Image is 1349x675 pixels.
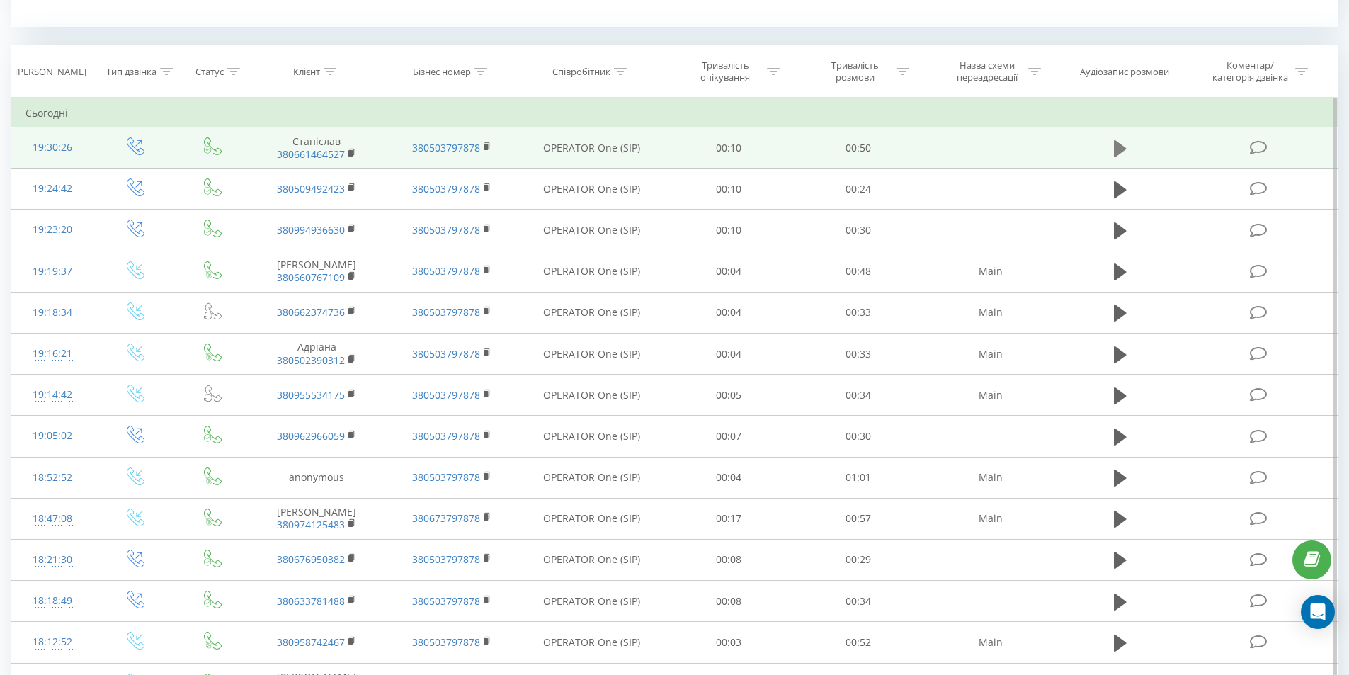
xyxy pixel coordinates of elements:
a: 380503797878 [412,429,480,443]
div: 18:52:52 [25,464,80,492]
td: Main [923,622,1057,663]
div: 19:18:34 [25,299,80,327]
td: OPERATOR One (SIP) [519,251,664,292]
td: 00:07 [664,416,794,457]
div: 19:30:26 [25,134,80,161]
td: OPERATOR One (SIP) [519,292,664,333]
td: OPERATOR One (SIP) [519,416,664,457]
div: 19:05:02 [25,422,80,450]
td: 00:30 [794,416,923,457]
a: 380955534175 [277,388,345,402]
td: OPERATOR One (SIP) [519,622,664,663]
a: 380673797878 [412,511,480,525]
a: 380503797878 [412,388,480,402]
a: 380503797878 [412,594,480,608]
td: 00:34 [794,581,923,622]
div: 19:23:20 [25,216,80,244]
td: OPERATOR One (SIP) [519,375,664,416]
a: 380503797878 [412,264,480,278]
div: Open Intercom Messenger [1301,595,1335,629]
a: 380994936630 [277,223,345,237]
td: 00:50 [794,127,923,169]
td: 01:01 [794,457,923,498]
td: Main [923,292,1057,333]
div: 18:18:49 [25,587,80,615]
td: 00:10 [664,169,794,210]
td: 00:24 [794,169,923,210]
td: Main [923,457,1057,498]
td: OPERATOR One (SIP) [519,127,664,169]
a: 380503797878 [412,141,480,154]
td: Адріана [249,334,384,375]
td: 00:04 [664,334,794,375]
td: 00:52 [794,622,923,663]
td: OPERATOR One (SIP) [519,457,664,498]
a: 380662374736 [277,305,345,319]
td: 00:48 [794,251,923,292]
td: 00:57 [794,498,923,539]
td: 00:33 [794,334,923,375]
div: 19:24:42 [25,175,80,203]
a: 380502390312 [277,353,345,367]
div: Аудіозапис розмови [1080,66,1169,78]
a: 380503797878 [412,223,480,237]
td: 00:04 [664,457,794,498]
a: 380509492423 [277,182,345,195]
div: Тип дзвінка [106,66,156,78]
a: 380503797878 [412,470,480,484]
div: 19:19:37 [25,258,80,285]
div: 18:12:52 [25,628,80,656]
td: OPERATOR One (SIP) [519,334,664,375]
div: Клієнт [293,66,320,78]
a: 380974125483 [277,518,345,531]
td: 00:30 [794,210,923,251]
td: OPERATOR One (SIP) [519,539,664,580]
td: 00:34 [794,375,923,416]
td: 00:10 [664,210,794,251]
td: OPERATOR One (SIP) [519,169,664,210]
a: 380503797878 [412,182,480,195]
a: 380503797878 [412,347,480,361]
td: Сьогодні [11,99,1338,127]
div: Коментар/категорія дзвінка [1209,59,1292,84]
div: 19:16:21 [25,340,80,368]
a: 380503797878 [412,305,480,319]
div: Бізнес номер [413,66,471,78]
td: 00:03 [664,622,794,663]
td: 00:04 [664,251,794,292]
td: 00:33 [794,292,923,333]
a: 380503797878 [412,635,480,649]
div: Співробітник [552,66,610,78]
td: 00:29 [794,539,923,580]
td: Станіслав [249,127,384,169]
div: 18:21:30 [25,546,80,574]
div: 18:47:08 [25,505,80,533]
td: OPERATOR One (SIP) [519,581,664,622]
a: 380958742467 [277,635,345,649]
td: 00:10 [664,127,794,169]
div: [PERSON_NAME] [15,66,86,78]
a: 380676950382 [277,552,345,566]
td: 00:05 [664,375,794,416]
a: 380633781488 [277,594,345,608]
a: 380503797878 [412,552,480,566]
td: 00:08 [664,539,794,580]
td: 00:08 [664,581,794,622]
div: Тривалість розмови [817,59,893,84]
td: Main [923,375,1057,416]
div: Назва схеми переадресації [949,59,1025,84]
td: [PERSON_NAME] [249,498,384,539]
td: 00:04 [664,292,794,333]
td: OPERATOR One (SIP) [519,210,664,251]
a: 380962966059 [277,429,345,443]
td: Main [923,251,1057,292]
td: Main [923,334,1057,375]
td: 00:17 [664,498,794,539]
div: 19:14:42 [25,381,80,409]
td: Main [923,498,1057,539]
td: [PERSON_NAME] [249,251,384,292]
a: 380661464527 [277,147,345,161]
td: OPERATOR One (SIP) [519,498,664,539]
a: 380660767109 [277,271,345,284]
div: Статус [195,66,224,78]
